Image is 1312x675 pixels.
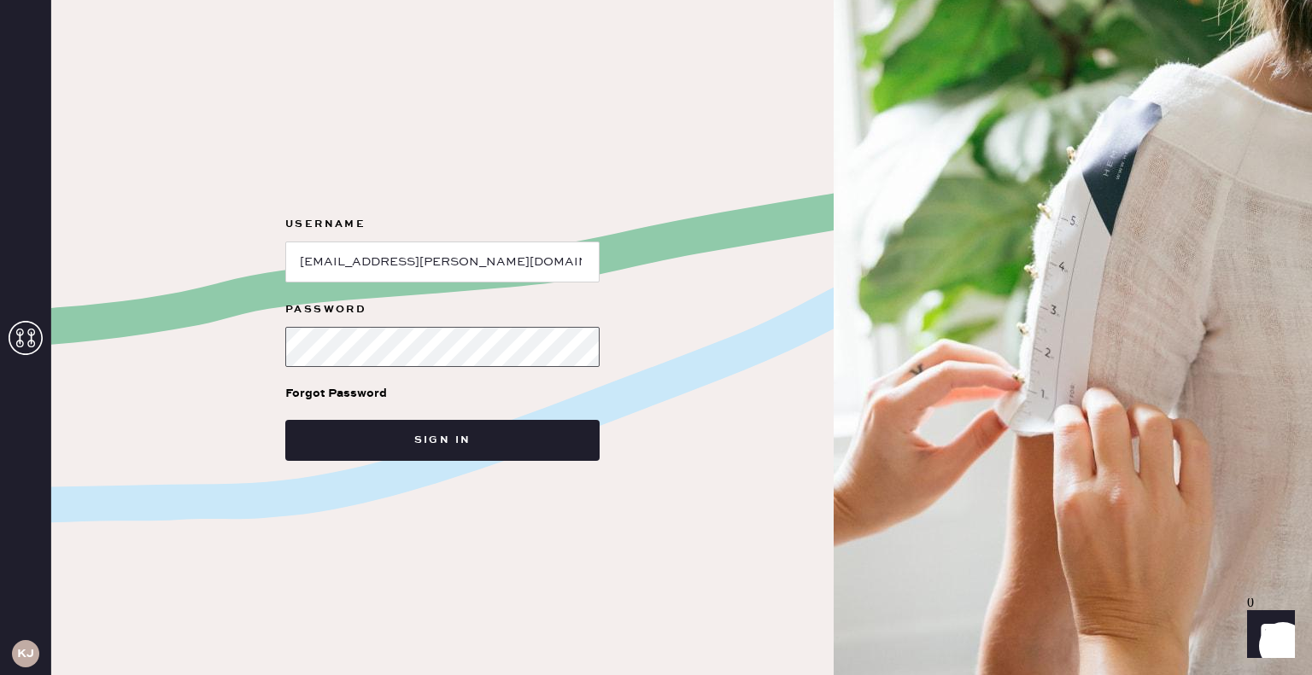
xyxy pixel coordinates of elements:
[1231,598,1304,672] iframe: Front Chat
[285,384,387,403] div: Forgot Password
[285,241,600,282] input: e.g. john@doe.com
[285,214,600,235] label: Username
[17,648,34,660] h3: KJ
[285,367,387,420] a: Forgot Password
[285,420,600,461] button: Sign in
[285,300,600,320] label: Password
